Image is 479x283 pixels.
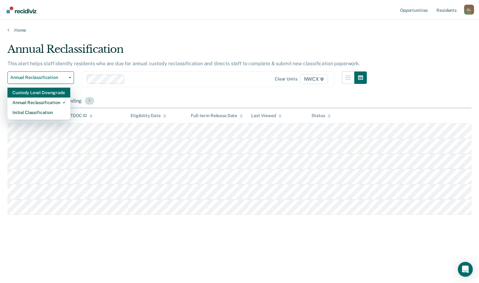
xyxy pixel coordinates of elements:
div: Pending1 [62,94,95,108]
div: Initial Classification [12,107,65,117]
div: Annual Reclassification [12,98,65,107]
div: Last Viewed [251,113,281,118]
span: Annual Reclassification [10,75,66,80]
div: Custody Level Downgrade [12,88,65,98]
div: Open Intercom Messenger [458,262,473,277]
p: This alert helps staff identify residents who are due for annual custody reclassification and dir... [7,61,360,66]
span: NWCX [300,74,328,84]
div: Clear units [275,76,297,82]
div: Annual Reclassification [7,43,367,61]
button: Profile dropdown button [464,5,474,15]
div: TDOC ID [70,113,93,118]
div: Full-term Release Date [191,113,243,118]
div: Eligibility Date [131,113,166,118]
div: Status [311,113,330,118]
a: Home [7,27,472,33]
img: Recidiviz [7,7,36,13]
span: 1 [85,97,94,105]
button: Annual Reclassification [7,71,74,84]
div: S L [464,5,474,15]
